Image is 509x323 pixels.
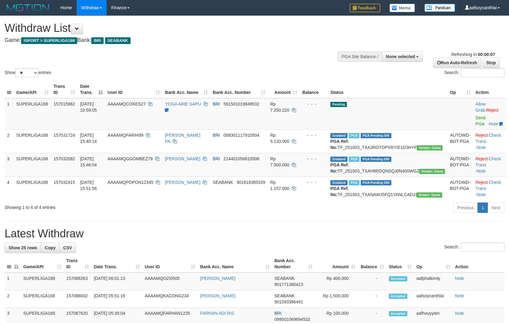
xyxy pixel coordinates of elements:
[142,273,198,290] td: AAAAMQOZI0505
[473,176,506,200] td: · ·
[223,156,259,161] span: Copy 214401056610508 to clipboard
[21,255,64,273] th: Game/API: activate to sort column ascending
[14,153,51,176] td: SUPERLIGA168
[213,102,220,106] span: BRI
[419,169,445,174] span: Vendor URL: https://trx31.1velocity.biz
[80,133,97,144] span: [DATE] 15:40:14
[444,243,504,252] label: Search:
[200,276,235,281] a: [PERSON_NAME]
[461,243,504,252] input: Search:
[477,169,486,173] a: Note
[488,202,504,213] a: Next
[5,255,21,273] th: ID: activate to sort column descending
[162,81,210,98] th: Bank Acc. Name: activate to sort column ascending
[223,102,259,106] span: Copy 561501019849532 to clipboard
[328,153,447,176] td: TF_251003_TXAH8RDQNSQJ0N400WGZ
[54,133,75,138] span: 157031724
[447,176,473,200] td: AUTOWD-BOT-PGA
[416,192,442,198] span: Vendor URL: https://trx31.1velocity.biz
[21,290,64,308] td: SUPERLIGA168
[108,180,153,185] span: AAAAMQPOPON12345
[54,180,75,185] span: 157032415
[5,153,14,176] td: 3
[105,81,162,98] th: User ID: activate to sort column ascending
[223,133,259,138] span: Copy 008301117910504 to clipboard
[476,102,486,113] span: ·
[358,290,386,308] td: -
[382,51,423,62] button: None selected
[473,81,506,98] th: Action
[80,156,97,167] span: [DATE] 15:46:04
[59,243,76,253] a: CSV
[453,202,478,213] a: Previous
[275,282,303,287] span: Copy 901771380423 to clipboard
[350,4,380,12] img: Feedback.jpg
[417,145,443,150] span: Vendor URL: https://trx31.1velocity.biz
[424,4,455,12] img: panduan.png
[200,311,234,316] a: FARHAN ADI RIS
[213,156,220,161] span: BRI
[54,102,75,106] span: 157015962
[21,273,64,290] td: SUPERLIGA168
[330,102,347,107] span: Pending
[54,156,75,161] span: 157032082
[14,129,51,153] td: SUPERLIGA168
[477,145,486,150] a: Note
[476,156,488,161] a: Reject
[349,157,359,162] span: Marked by aafheankoy
[198,255,272,273] th: Bank Acc. Name: activate to sort column ascending
[5,228,504,240] h1: Latest Withdraw
[476,180,501,191] a: Check Trans
[461,68,504,77] input: Search:
[15,68,38,77] select: Showentries
[300,81,328,98] th: Balance
[451,52,495,57] span: Refreshing in:
[5,37,333,43] h4: Game: Bank:
[108,156,153,161] span: AAAAMQGGOMBEZ79
[270,133,289,144] span: Rp 5.133.000
[5,243,41,253] a: Show 25 rows
[80,102,97,113] span: [DATE] 10:59:05
[14,176,51,200] td: SUPERLIGA168
[338,51,382,62] div: PGA Site Balance /
[275,317,310,322] span: Copy 099501069694532 to clipboard
[315,273,358,290] td: Rp 400,000
[455,276,464,281] a: Note
[328,129,447,153] td: TF_251003_TXA3ROTDPXRYIE1D3HYF
[482,58,500,68] a: Stop
[142,290,198,308] td: AAAAMQKACONG234
[349,180,359,185] span: Marked by aafsengchandara
[5,129,14,153] td: 2
[361,157,391,162] span: PGA Pending
[455,293,464,298] a: Note
[213,133,220,138] span: BRI
[165,180,200,185] a: [PERSON_NAME]
[5,68,51,77] label: Show entries
[14,98,51,130] td: SUPERLIGA168
[447,153,473,176] td: AUTOWD-BOT-PGA
[389,276,407,281] span: Accepted
[142,255,198,273] th: User ID: activate to sort column ascending
[5,176,14,200] td: 4
[5,81,14,98] th: ID
[476,133,501,144] a: Check Trans
[444,68,504,77] label: Search:
[476,115,486,126] a: Send PGA
[358,255,386,273] th: Balance: activate to sort column ascending
[302,101,325,107] div: - - -
[478,52,495,57] strong: 00:00:07
[108,102,146,106] span: AAAAMQCOKES27
[389,294,407,299] span: Accepted
[275,276,295,281] span: SEABANK
[21,37,77,44] span: ISPORT > SUPERLIGA168
[330,157,348,162] span: Grabbed
[486,108,499,113] a: Reject
[165,102,201,106] a: YOGA ARIE SAPU
[414,290,453,308] td: aafsoycanthlai
[91,290,142,308] td: [DATE] 05:51:16
[200,293,235,298] a: [PERSON_NAME]
[476,180,488,185] a: Reject
[64,290,91,308] td: 157088002
[5,290,21,308] td: 2
[275,299,303,304] span: Copy 901593386491 to clipboard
